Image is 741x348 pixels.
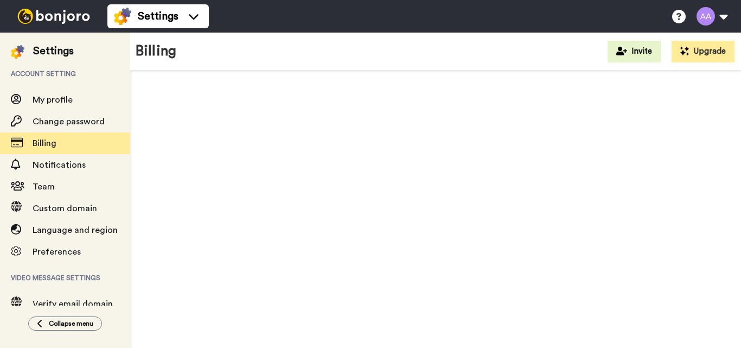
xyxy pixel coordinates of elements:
[13,9,94,24] img: bj-logo-header-white.svg
[608,41,661,62] button: Invite
[672,41,734,62] button: Upgrade
[136,43,176,59] h1: Billing
[49,319,93,328] span: Collapse menu
[33,96,73,104] span: My profile
[33,117,105,126] span: Change password
[138,9,178,24] span: Settings
[33,226,118,235] span: Language and region
[33,300,113,308] span: Verify email domain
[114,8,131,25] img: settings-colored.svg
[33,43,74,59] div: Settings
[11,45,24,59] img: settings-colored.svg
[33,248,81,256] span: Preferences
[33,182,55,191] span: Team
[33,139,56,148] span: Billing
[33,161,86,169] span: Notifications
[33,204,97,213] span: Custom domain
[28,317,102,331] button: Collapse menu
